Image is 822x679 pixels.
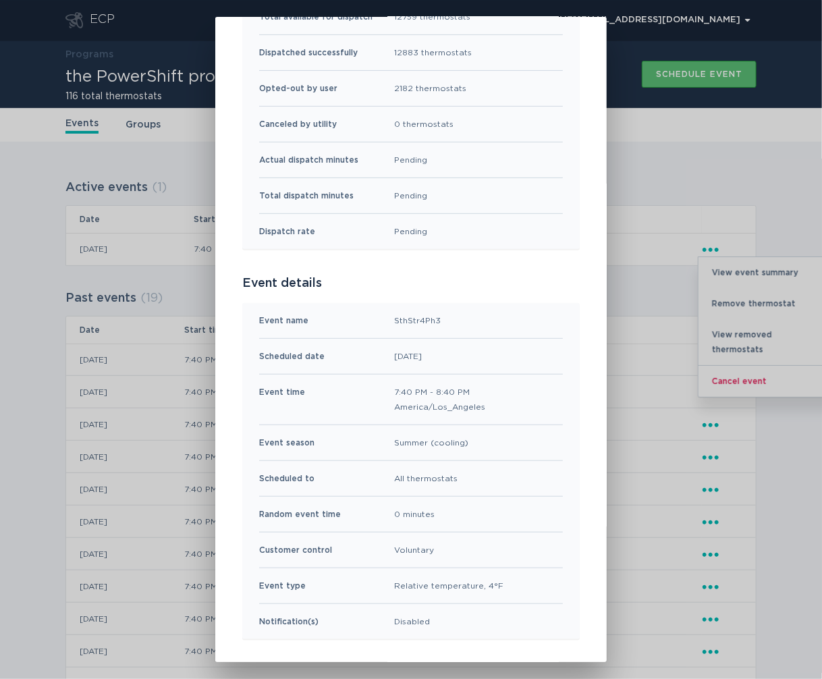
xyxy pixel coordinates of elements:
[259,81,337,96] div: Opted-out by user
[394,543,434,558] div: Voluntary
[259,45,358,60] div: Dispatched successfully
[394,578,503,593] div: Relative temperature, 4°F
[394,81,466,96] div: 2182 thermostats
[394,349,422,364] div: [DATE]
[259,313,308,328] div: Event name
[394,435,468,450] div: Summer (cooling)
[259,614,319,629] div: Notification(s)
[394,224,427,239] div: Pending
[394,9,470,24] div: 12759 thermostats
[394,400,485,414] span: America/Los_Angeles
[394,153,427,167] div: Pending
[259,188,354,203] div: Total dispatch minutes
[394,385,485,400] span: 7:40 PM - 8:40 PM
[259,578,306,593] div: Event type
[242,276,580,291] p: Event details
[259,507,341,522] div: Random event time
[259,543,332,558] div: Customer control
[394,188,427,203] div: Pending
[394,471,458,486] div: All thermostats
[259,349,325,364] div: Scheduled date
[394,614,430,629] div: Disabled
[394,507,435,522] div: 0 minutes
[259,385,305,414] div: Event time
[259,153,358,167] div: Actual dispatch minutes
[259,435,314,450] div: Event season
[259,471,314,486] div: Scheduled to
[259,224,315,239] div: Dispatch rate
[394,45,472,60] div: 12883 thermostats
[394,117,454,132] div: 0 thermostats
[259,9,373,24] div: Total available for dispatch
[215,17,607,662] div: Event summary
[259,117,337,132] div: Canceled by utility
[394,313,441,328] div: SthStr4Ph3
